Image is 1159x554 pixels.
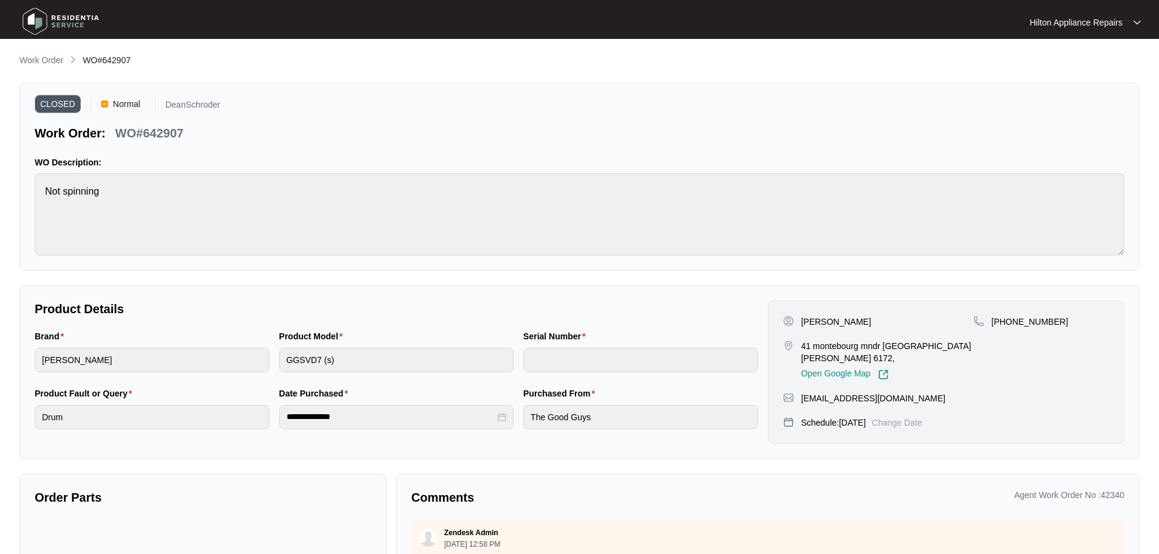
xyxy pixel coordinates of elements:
[19,54,63,66] p: Work Order
[801,417,866,429] p: Schedule: [DATE]
[973,316,984,327] img: map-pin
[68,55,78,64] img: chevron-right
[878,369,889,380] img: Link-External
[783,417,794,428] img: map-pin
[783,316,794,327] img: user-pin
[35,300,758,317] p: Product Details
[83,55,131,65] span: WO#642907
[783,340,794,351] img: map-pin
[279,387,353,400] label: Date Purchased
[1029,16,1122,29] p: Hilton Appliance Repairs
[801,340,973,364] p: 41 montebourg mndr [GEOGRAPHIC_DATA][PERSON_NAME] 6172,
[523,348,758,372] input: Serial Number
[801,316,871,328] p: [PERSON_NAME]
[444,528,498,538] p: Zendesk Admin
[115,125,183,142] p: WO#642907
[783,392,794,403] img: map-pin
[17,54,66,68] a: Work Order
[287,410,496,423] input: Date Purchased
[523,330,590,342] label: Serial Number
[35,95,81,113] span: CLOSED
[35,489,371,506] p: Order Parts
[523,387,600,400] label: Purchased From
[523,405,758,429] input: Purchased From
[35,173,1124,255] textarea: Not spinning
[18,3,103,40] img: residentia service logo
[872,417,922,429] p: Change Date
[411,489,759,506] p: Comments
[801,369,889,380] a: Open Google Map
[165,100,220,113] p: DeanSchroder
[35,387,137,400] label: Product Fault or Query
[444,541,500,548] p: [DATE] 12:58 PM
[992,316,1068,328] p: [PHONE_NUMBER]
[108,95,145,113] span: Normal
[35,125,105,142] p: Work Order:
[279,330,348,342] label: Product Model
[35,330,69,342] label: Brand
[419,528,437,547] img: user.svg
[35,405,270,429] input: Product Fault or Query
[35,348,270,372] input: Brand
[279,348,514,372] input: Product Model
[1133,19,1141,26] img: dropdown arrow
[35,156,1124,168] p: WO Description:
[801,392,945,404] p: [EMAIL_ADDRESS][DOMAIN_NAME]
[1014,489,1124,501] p: Agent Work Order No : 42340
[101,100,108,108] img: Vercel Logo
